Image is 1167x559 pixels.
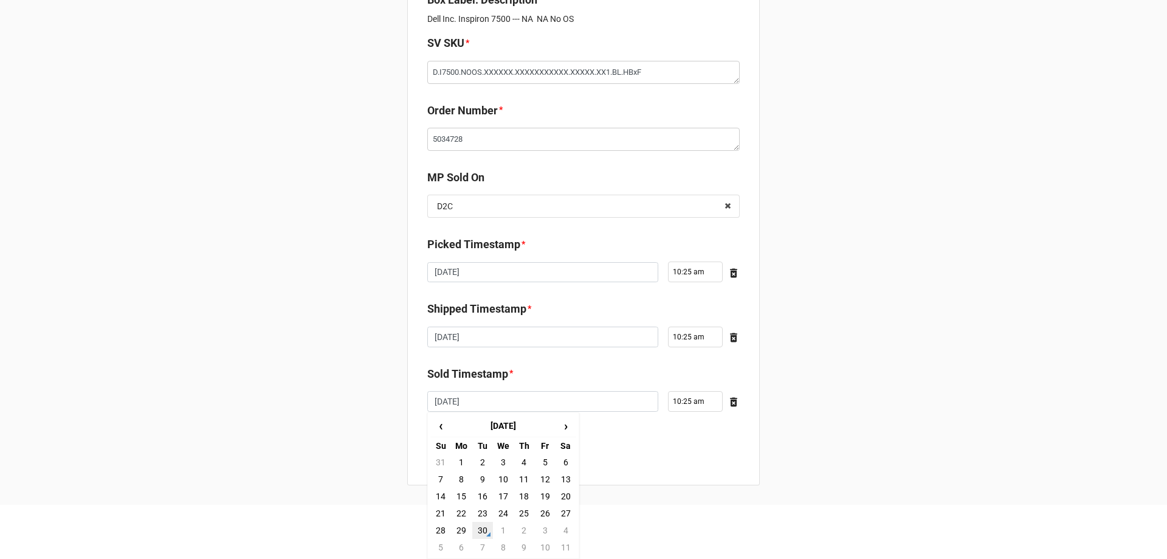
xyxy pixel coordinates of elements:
[556,454,576,471] td: 6
[430,539,451,556] td: 5
[493,437,514,454] th: We
[427,35,464,52] label: SV SKU
[556,505,576,522] td: 27
[514,454,534,471] td: 4
[472,522,493,539] td: 30
[514,488,534,505] td: 18
[472,454,493,471] td: 2
[427,391,658,412] input: Date
[514,522,534,539] td: 2
[493,522,514,539] td: 1
[534,454,555,471] td: 5
[437,202,453,210] div: D2C
[493,488,514,505] td: 17
[493,539,514,556] td: 8
[451,505,472,522] td: 22
[493,454,514,471] td: 3
[430,522,451,539] td: 28
[556,437,576,454] th: Sa
[514,505,534,522] td: 25
[430,505,451,522] td: 21
[493,471,514,488] td: 10
[534,437,555,454] th: Fr
[427,102,498,119] label: Order Number
[668,391,723,412] input: Time
[534,471,555,488] td: 12
[556,488,576,505] td: 20
[472,437,493,454] th: Tu
[451,437,472,454] th: Mo
[427,366,508,383] label: Sold Timestamp
[427,61,740,84] textarea: D.I7500.NOOS.XXXXXX.XXXXXXXXXXX.XXXXX.XX1.BL.HBxF
[556,522,576,539] td: 4
[556,539,576,556] td: 11
[514,471,534,488] td: 11
[534,488,555,505] td: 19
[451,415,555,437] th: [DATE]
[427,327,658,347] input: Date
[514,539,534,556] td: 9
[493,505,514,522] td: 24
[427,13,740,25] p: Dell Inc. Inspiron 7500 --- NA NA No OS
[472,471,493,488] td: 9
[430,488,451,505] td: 14
[472,505,493,522] td: 23
[534,505,555,522] td: 26
[556,471,576,488] td: 13
[427,169,484,186] label: MP Sold On
[427,128,740,151] textarea: 5034728
[472,539,493,556] td: 7
[534,539,555,556] td: 10
[430,471,451,488] td: 7
[514,437,534,454] th: Th
[430,437,451,454] th: Su
[451,522,472,539] td: 29
[430,454,451,471] td: 31
[427,236,520,253] label: Picked Timestamp
[451,454,472,471] td: 1
[472,488,493,505] td: 16
[534,522,555,539] td: 3
[451,488,472,505] td: 15
[427,262,658,283] input: Date
[427,300,526,318] label: Shipped Timestamp
[431,416,450,436] span: ‹
[668,262,723,282] input: Time
[556,416,576,436] span: ›
[668,327,723,347] input: Time
[451,539,472,556] td: 6
[451,471,472,488] td: 8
